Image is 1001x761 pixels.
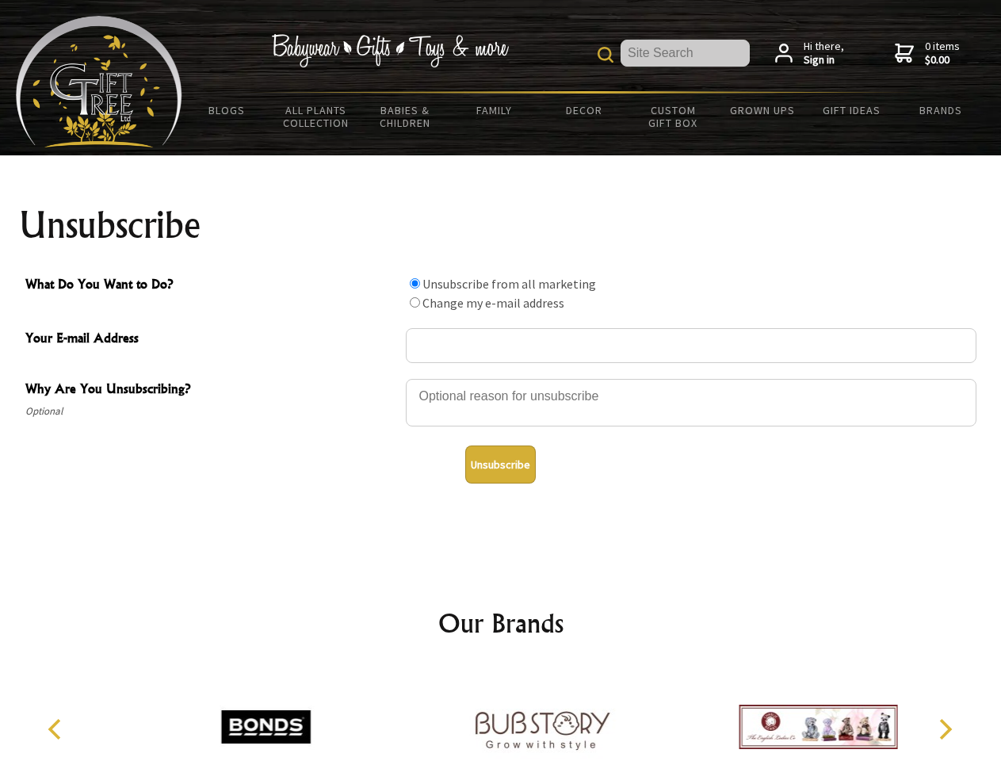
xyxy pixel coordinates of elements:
a: Custom Gift Box [628,94,718,140]
a: Family [450,94,540,127]
span: Hi there, [804,40,844,67]
a: Grown Ups [717,94,807,127]
a: Brands [896,94,986,127]
strong: $0.00 [925,53,960,67]
input: Your E-mail Address [406,328,976,363]
a: 0 items$0.00 [895,40,960,67]
span: Why Are You Unsubscribing? [25,379,398,402]
img: Babywear - Gifts - Toys & more [271,34,509,67]
span: Optional [25,402,398,421]
button: Previous [40,712,75,747]
strong: Sign in [804,53,844,67]
label: Change my e-mail address [422,295,564,311]
input: What Do You Want to Do? [410,278,420,289]
input: What Do You Want to Do? [410,297,420,308]
span: Your E-mail Address [25,328,398,351]
h1: Unsubscribe [19,206,983,244]
textarea: Why Are You Unsubscribing? [406,379,976,426]
img: Babyware - Gifts - Toys and more... [16,16,182,147]
button: Next [927,712,962,747]
a: Babies & Children [361,94,450,140]
span: 0 items [925,39,960,67]
a: Decor [539,94,628,127]
h2: Our Brands [32,604,970,642]
a: Gift Ideas [807,94,896,127]
a: All Plants Collection [272,94,361,140]
img: product search [598,47,613,63]
button: Unsubscribe [465,446,536,484]
a: Hi there,Sign in [775,40,844,67]
input: Site Search [621,40,750,67]
a: BLOGS [182,94,272,127]
span: What Do You Want to Do? [25,274,398,297]
label: Unsubscribe from all marketing [422,276,596,292]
